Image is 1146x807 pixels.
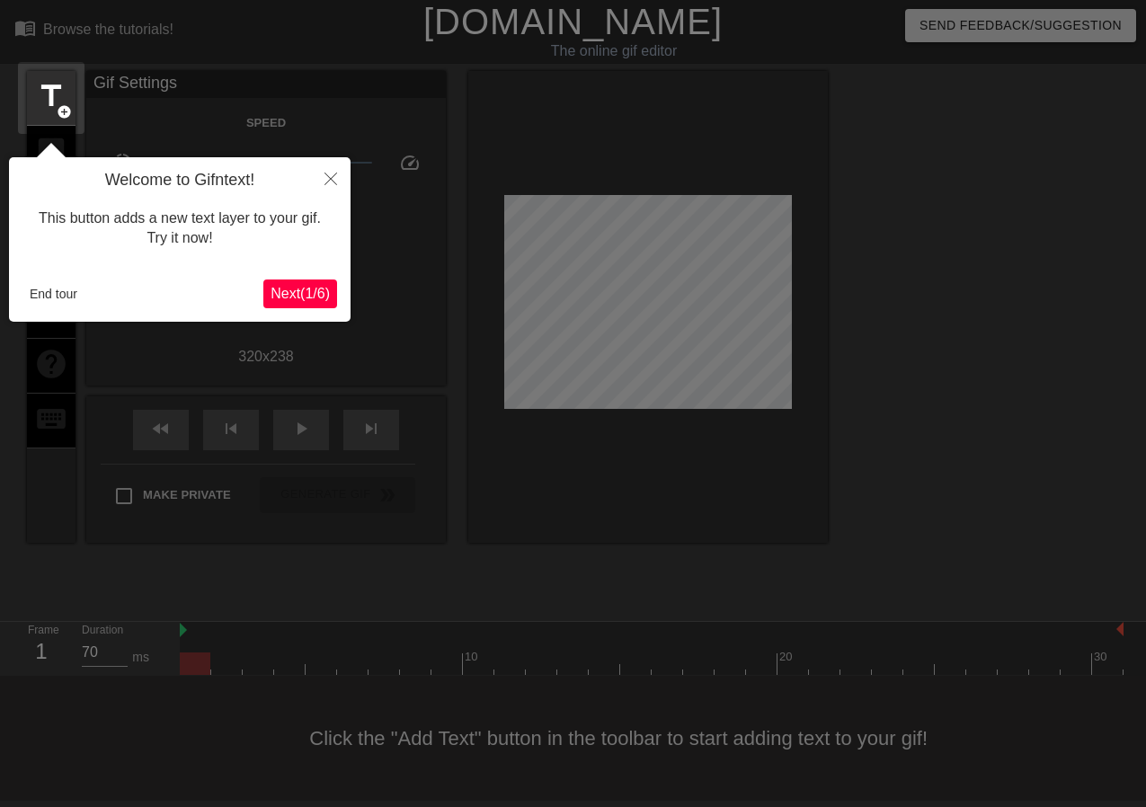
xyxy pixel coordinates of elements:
[22,280,84,307] button: End tour
[311,157,351,199] button: Close
[263,279,337,308] button: Next
[22,191,337,267] div: This button adds a new text layer to your gif. Try it now!
[22,171,337,191] h4: Welcome to Gifntext!
[271,286,330,301] span: Next ( 1 / 6 )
